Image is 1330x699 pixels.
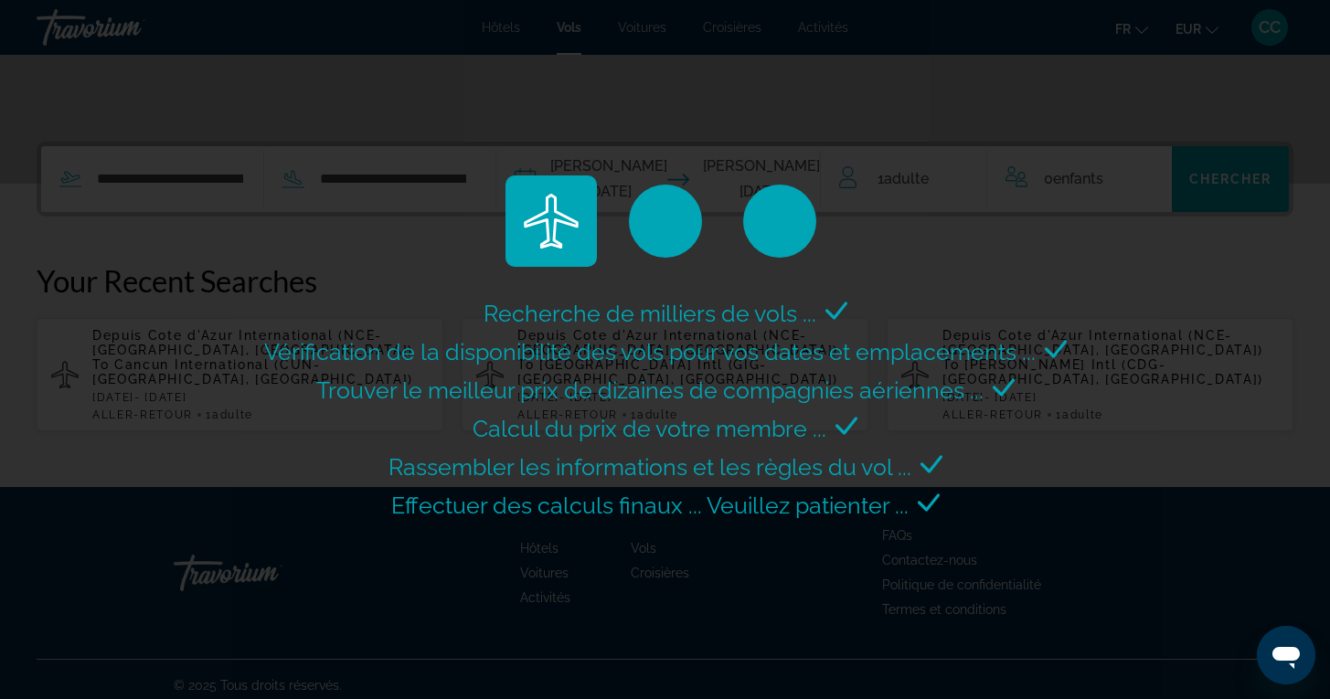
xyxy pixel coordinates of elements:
[484,300,816,327] span: Recherche de milliers de vols ...
[316,376,984,404] span: Trouver le meilleur prix de dizaines de compagnies aériennes ...
[388,453,911,481] span: Rassembler les informations et les règles du vol ...
[264,338,1036,365] span: Vérification de la disponibilité des vols pour vos dates et emplacements ...
[391,492,909,519] span: Effectuer des calculs finaux ... Veuillez patienter ...
[473,415,826,442] span: Calcul du prix de votre membre ...
[1257,626,1315,684] iframe: Bouton de lancement de la fenêtre de messagerie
